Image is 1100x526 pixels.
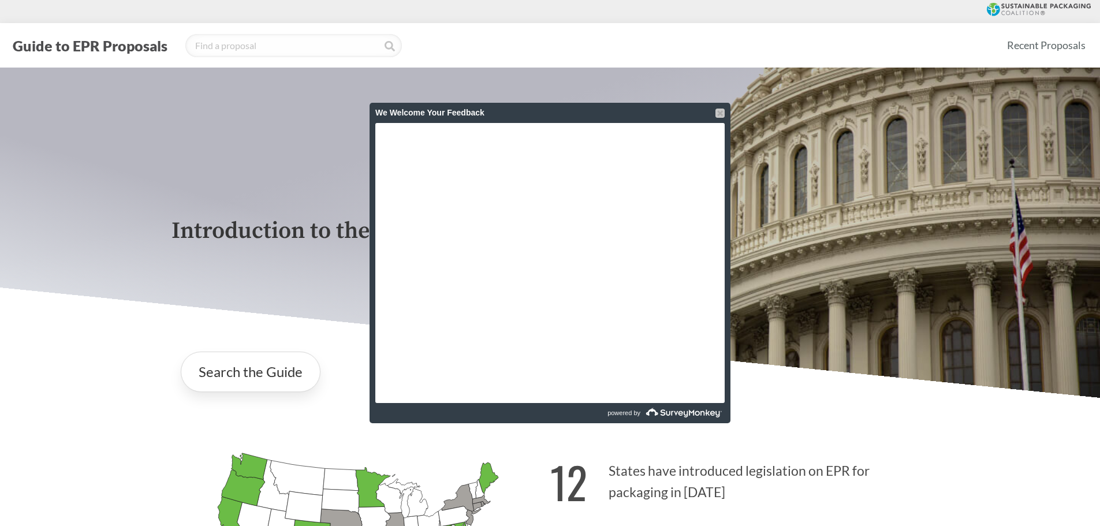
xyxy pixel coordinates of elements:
[1002,32,1091,58] a: Recent Proposals
[550,450,587,514] strong: 12
[551,403,725,423] a: powered by
[607,403,640,423] span: powered by
[550,443,929,514] p: States have introduced legislation on EPR for packaging in [DATE]
[375,103,725,123] div: We Welcome Your Feedback
[9,36,171,55] button: Guide to EPR Proposals
[171,218,929,244] p: Introduction to the Guide for EPR Proposals
[181,352,320,392] a: Search the Guide
[185,34,402,57] input: Find a proposal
